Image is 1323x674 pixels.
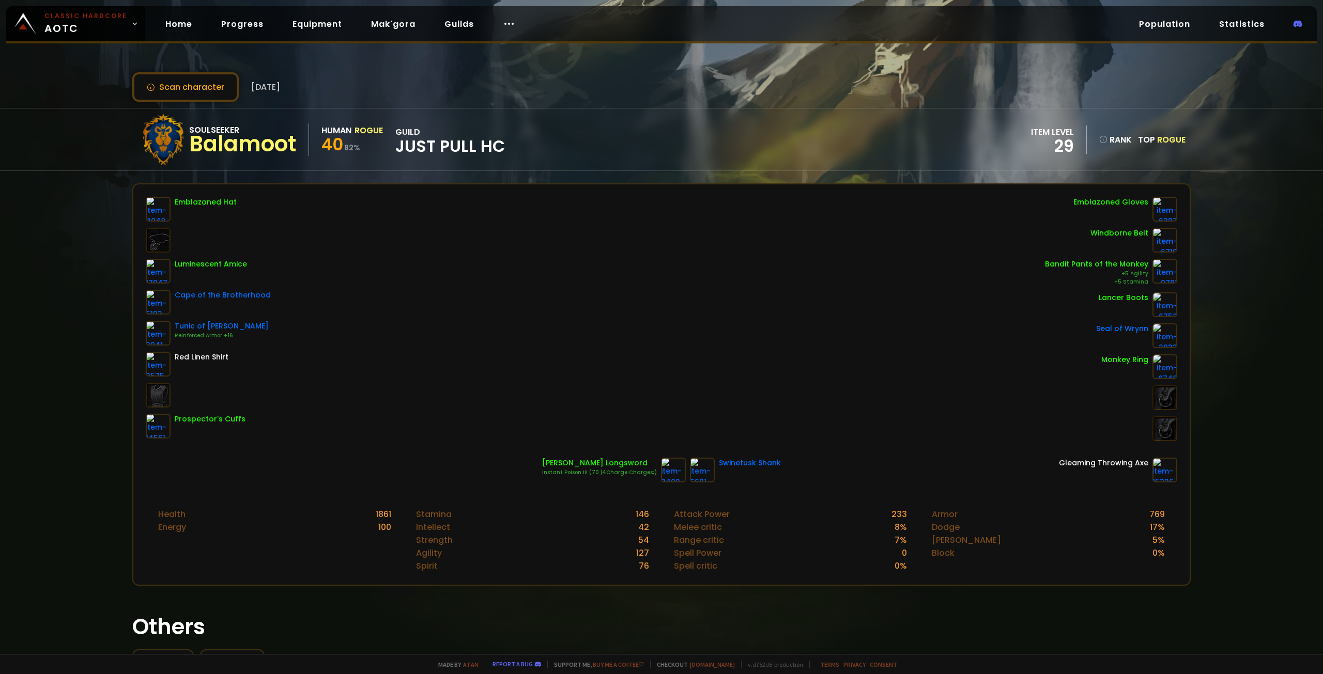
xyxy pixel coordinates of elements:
img: item-6397 [1152,197,1177,222]
img: item-17047 [146,259,171,284]
img: item-6691 [690,458,715,482]
div: 100 [378,521,391,534]
div: Emblazoned Gloves [1073,197,1148,208]
div: Top [1138,133,1186,146]
div: 233 [891,508,907,521]
div: Spell Power [674,546,721,559]
div: Swinetusk Shank [719,458,781,468]
div: Intellect [416,521,450,534]
a: Statistics [1211,13,1273,35]
div: rank [1099,133,1132,146]
div: 76 [639,559,649,572]
a: Terms [820,661,839,668]
div: +5 Agility [1045,270,1148,278]
div: 769 [1149,508,1165,521]
img: item-6752 [1152,292,1177,317]
div: Dodge [932,521,960,534]
img: item-5193 [146,290,171,315]
a: Population [1131,13,1198,35]
div: Lancer Boots [1099,292,1148,303]
span: 40 [321,133,343,156]
div: Stamina [416,508,452,521]
div: Luminescent Amice [175,259,247,270]
div: Strength [416,534,453,546]
span: Rogue [1157,134,1186,146]
div: 146 [636,508,649,521]
div: Red Linen Shirt [175,352,228,363]
div: 8 % [895,521,907,534]
a: Privacy [843,661,866,668]
img: item-9781 [1152,259,1177,284]
img: item-2933 [1152,323,1177,348]
div: Reinforced Armor +16 [175,332,269,340]
div: 42 [638,521,649,534]
div: 0 [902,546,907,559]
div: Spirit [416,559,438,572]
a: Report a bug [493,660,533,668]
small: 82 % [344,143,360,153]
span: AOTC [44,11,127,36]
span: Checkout [650,661,735,668]
div: Seal of Wrynn [1096,323,1148,334]
img: item-3400 [661,458,686,482]
div: Cape of the Brotherhood [175,290,271,301]
div: Armor [932,508,958,521]
div: 127 [636,546,649,559]
div: Tunic of [PERSON_NAME] [175,321,269,332]
a: Guilds [436,13,482,35]
a: a fan [463,661,479,668]
a: [DOMAIN_NAME] [690,661,735,668]
a: Consent [870,661,897,668]
span: Support me, [547,661,644,668]
div: 1861 [376,508,391,521]
div: Prospector's Cuffs [175,414,245,425]
span: Just Pull HC [395,138,505,154]
div: Windborne Belt [1090,228,1148,239]
span: Made by [432,661,479,668]
div: [PERSON_NAME] [932,534,1001,546]
div: Attack Power [674,508,730,521]
div: Human [321,124,351,137]
div: Emblazoned Hat [175,197,237,208]
a: Progress [213,13,272,35]
a: Home [157,13,201,35]
div: Spell critic [674,559,717,572]
a: Equipment [284,13,350,35]
div: 7 % [895,534,907,546]
img: item-14561 [146,414,171,438]
small: Classic Hardcore [44,11,127,21]
div: 17 % [1150,521,1165,534]
div: Energy [158,521,186,534]
div: 5 % [1152,534,1165,546]
div: Rogue [355,124,383,137]
span: v. d752d5 - production [741,661,803,668]
div: Bandit Pants of the Monkey [1045,259,1148,270]
img: item-4048 [146,197,171,222]
div: Melee critic [674,521,722,534]
div: guild [395,126,505,154]
img: item-6748 [1152,354,1177,379]
div: item level [1031,126,1074,138]
div: +5 Stamina [1045,278,1148,286]
div: Range critic [674,534,724,546]
a: Mak'gora [363,13,424,35]
div: Agility [416,546,442,559]
img: item-2575 [146,352,171,377]
div: Balamoot [189,136,296,152]
div: 0 % [895,559,907,572]
div: Instant Poison III (70 |4Charge:Charges;) [542,468,657,477]
div: 54 [638,534,649,546]
img: item-2041 [146,321,171,346]
span: [DATE] [251,81,280,93]
div: Health [158,508,186,521]
div: 29 [1031,138,1074,154]
a: Classic HardcoreAOTC [6,6,145,41]
div: Block [932,546,955,559]
button: Scan character [132,72,239,102]
div: [PERSON_NAME] Longsword [542,458,657,468]
img: item-6719 [1152,228,1177,253]
h1: Others [132,610,1191,643]
img: item-15326 [1152,458,1177,482]
div: Monkey Ring [1101,354,1148,365]
div: 0 % [1152,546,1165,559]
